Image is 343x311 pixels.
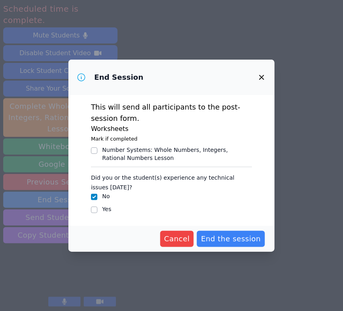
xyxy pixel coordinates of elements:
[164,233,190,245] span: Cancel
[94,73,143,82] h3: End Session
[102,193,110,199] label: No
[197,231,265,247] button: End the session
[91,170,252,192] legend: Did you or the student(s) experience any technical issues [DATE]?
[91,136,138,142] small: Mark if completed
[102,146,252,162] div: Number Systems : Whole Numbers, Integers, Rational Numbers Lesson
[201,233,261,245] span: End the session
[91,124,252,134] h3: Worksheets
[102,206,112,212] label: Yes
[160,231,194,247] button: Cancel
[91,102,252,124] p: This will send all participants to the post-session form.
